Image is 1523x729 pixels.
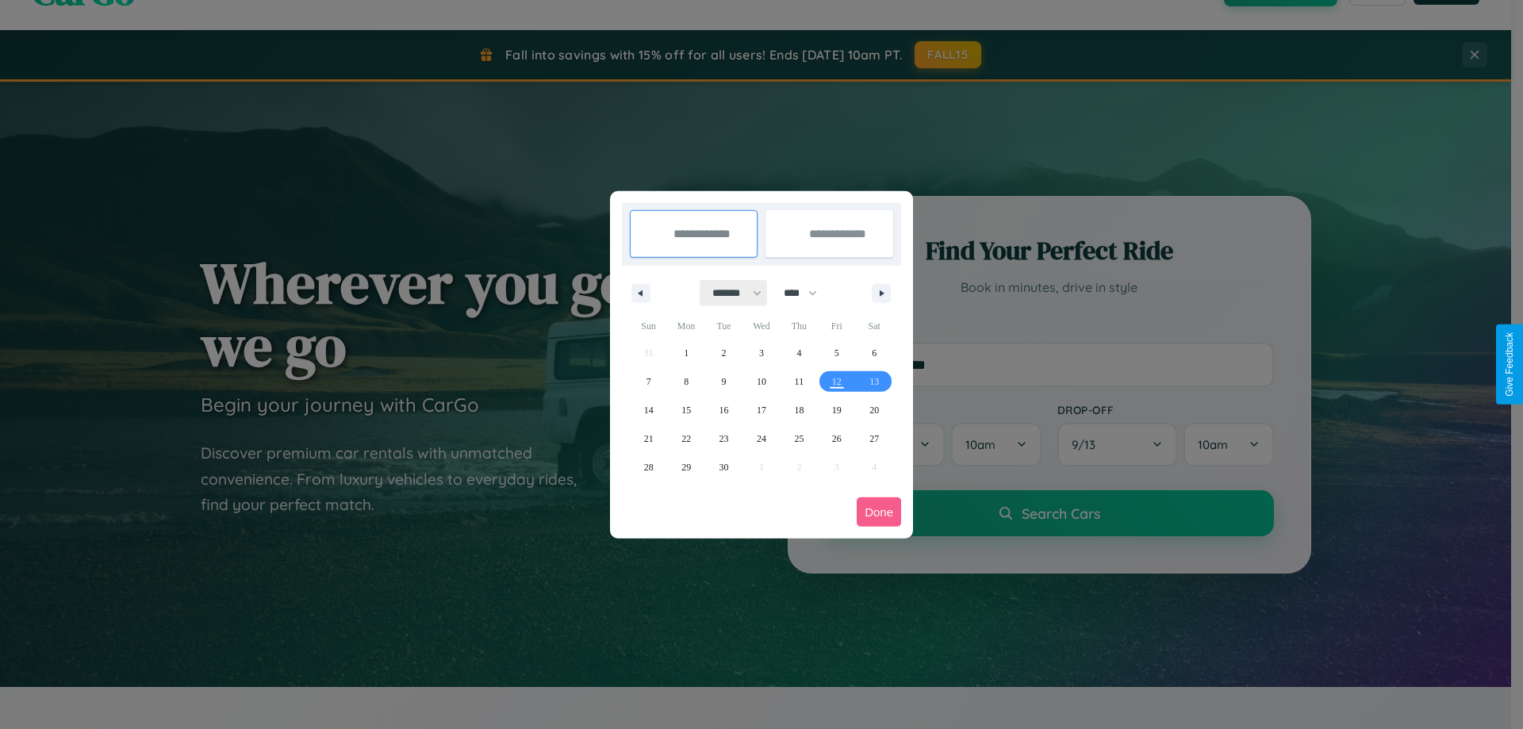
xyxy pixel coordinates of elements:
button: 6 [856,339,893,367]
span: 27 [869,424,879,453]
span: 11 [795,367,804,396]
button: 30 [705,453,742,482]
span: 6 [872,339,877,367]
button: 26 [818,424,855,453]
span: Sat [856,313,893,339]
span: 18 [794,396,804,424]
span: 7 [646,367,651,396]
span: Wed [742,313,780,339]
span: 1 [684,339,689,367]
span: 26 [832,424,842,453]
span: 24 [757,424,766,453]
span: 2 [722,339,727,367]
span: 12 [832,367,842,396]
span: Tue [705,313,742,339]
button: 12 [818,367,855,396]
span: 8 [684,367,689,396]
span: 9 [722,367,727,396]
span: 25 [794,424,804,453]
span: 23 [719,424,729,453]
button: 3 [742,339,780,367]
span: 10 [757,367,766,396]
span: 21 [644,424,654,453]
button: 7 [630,367,667,396]
button: 15 [667,396,704,424]
button: 23 [705,424,742,453]
button: 2 [705,339,742,367]
span: 13 [869,367,879,396]
div: Give Feedback [1504,332,1515,397]
button: 8 [667,367,704,396]
button: 25 [781,424,818,453]
span: Thu [781,313,818,339]
button: 19 [818,396,855,424]
span: 19 [832,396,842,424]
button: 10 [742,367,780,396]
button: 28 [630,453,667,482]
span: 14 [644,396,654,424]
span: 20 [869,396,879,424]
button: 27 [856,424,893,453]
span: Fri [818,313,855,339]
span: 17 [757,396,766,424]
span: 15 [681,396,691,424]
button: 9 [705,367,742,396]
span: Sun [630,313,667,339]
button: 29 [667,453,704,482]
button: 14 [630,396,667,424]
button: 20 [856,396,893,424]
button: 13 [856,367,893,396]
button: Done [857,497,901,527]
span: 22 [681,424,691,453]
button: 11 [781,367,818,396]
span: 4 [796,339,801,367]
button: 16 [705,396,742,424]
button: 18 [781,396,818,424]
button: 1 [667,339,704,367]
button: 17 [742,396,780,424]
button: 21 [630,424,667,453]
button: 22 [667,424,704,453]
button: 5 [818,339,855,367]
button: 4 [781,339,818,367]
span: Mon [667,313,704,339]
button: 24 [742,424,780,453]
span: 5 [834,339,839,367]
span: 28 [644,453,654,482]
span: 29 [681,453,691,482]
span: 16 [719,396,729,424]
span: 3 [759,339,764,367]
span: 30 [719,453,729,482]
